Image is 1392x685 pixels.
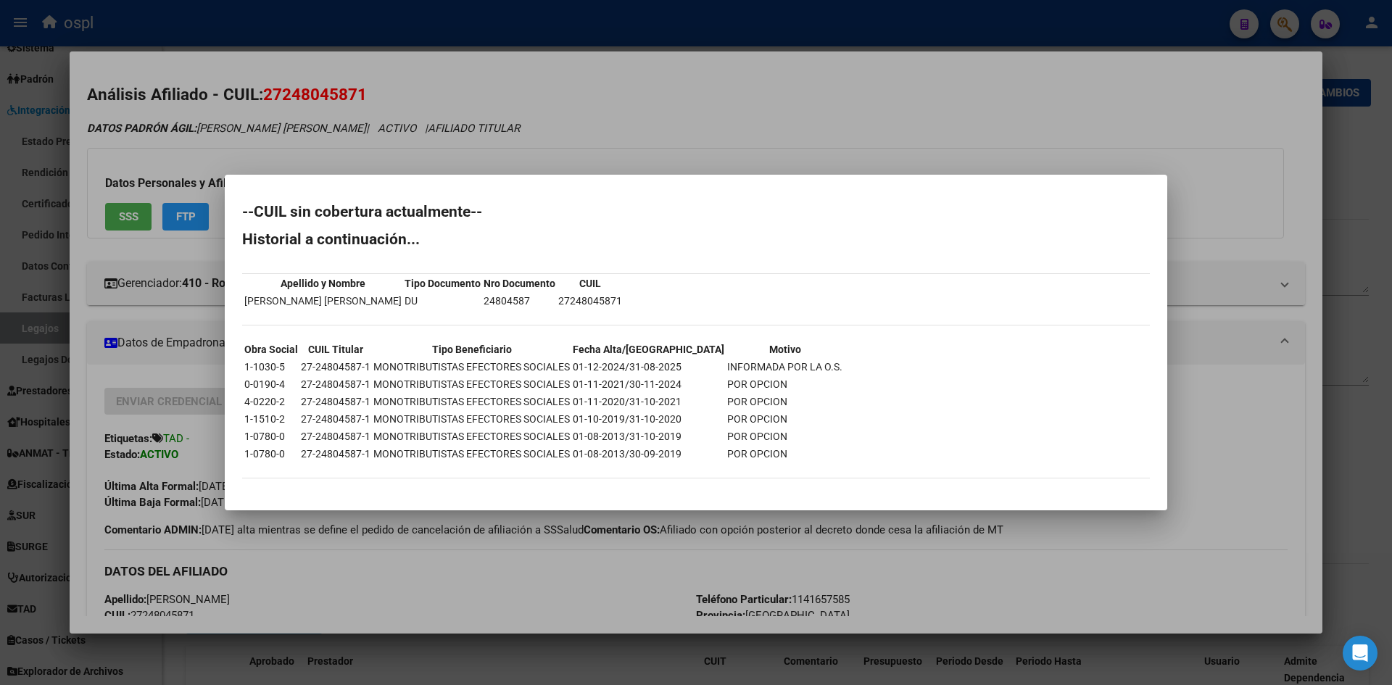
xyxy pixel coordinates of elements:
th: CUIL Titular [300,341,371,357]
td: 01-12-2024/31-08-2025 [572,359,725,375]
td: POR OPCION [726,376,843,392]
td: 27-24804587-1 [300,428,371,444]
div: Open Intercom Messenger [1343,636,1377,671]
td: 01-11-2020/31-10-2021 [572,394,725,410]
td: 24804587 [483,293,556,309]
td: 27248045871 [558,293,623,309]
td: INFORMADA POR LA O.S. [726,359,843,375]
td: 01-11-2021/30-11-2024 [572,376,725,392]
td: POR OPCION [726,411,843,427]
th: Motivo [726,341,843,357]
td: MONOTRIBUTISTAS EFECTORES SOCIALES [373,446,571,462]
td: 0-0190-4 [244,376,299,392]
td: 27-24804587-1 [300,446,371,462]
td: 1-1030-5 [244,359,299,375]
th: Nro Documento [483,275,556,291]
td: POR OPCION [726,394,843,410]
th: Obra Social [244,341,299,357]
td: 1-0780-0 [244,446,299,462]
th: Apellido y Nombre [244,275,402,291]
td: 27-24804587-1 [300,394,371,410]
td: 1-1510-2 [244,411,299,427]
td: 27-24804587-1 [300,359,371,375]
td: MONOTRIBUTISTAS EFECTORES SOCIALES [373,428,571,444]
td: 27-24804587-1 [300,411,371,427]
th: Tipo Beneficiario [373,341,571,357]
td: 27-24804587-1 [300,376,371,392]
td: POR OPCION [726,428,843,444]
td: 01-10-2019/31-10-2020 [572,411,725,427]
td: MONOTRIBUTISTAS EFECTORES SOCIALES [373,411,571,427]
td: DU [404,293,481,309]
td: MONOTRIBUTISTAS EFECTORES SOCIALES [373,359,571,375]
h2: --CUIL sin cobertura actualmente-- [242,204,1150,219]
th: Fecha Alta/[GEOGRAPHIC_DATA] [572,341,725,357]
th: CUIL [558,275,623,291]
td: 01-08-2013/30-09-2019 [572,446,725,462]
td: MONOTRIBUTISTAS EFECTORES SOCIALES [373,376,571,392]
h2: Historial a continuación... [242,232,1150,246]
td: POR OPCION [726,446,843,462]
td: 1-0780-0 [244,428,299,444]
td: 4-0220-2 [244,394,299,410]
th: Tipo Documento [404,275,481,291]
td: [PERSON_NAME] [PERSON_NAME] [244,293,402,309]
td: MONOTRIBUTISTAS EFECTORES SOCIALES [373,394,571,410]
td: 01-08-2013/31-10-2019 [572,428,725,444]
